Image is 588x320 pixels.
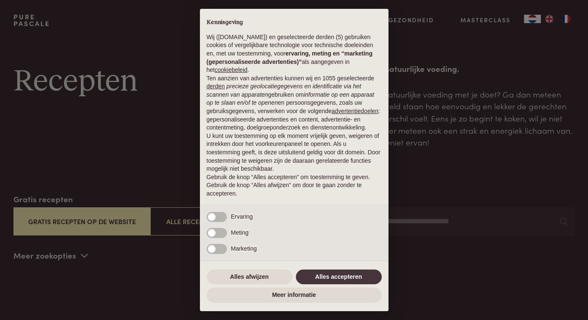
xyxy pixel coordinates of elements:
[207,173,382,198] p: Gebruik de knop “Alles accepteren” om toestemming te geven. Gebruik de knop “Alles afwijzen” om d...
[207,33,382,74] p: Wij ([DOMAIN_NAME]) en geselecteerde derden (5) gebruiken cookies of vergelijkbare technologie vo...
[296,270,382,285] button: Alles accepteren
[207,83,361,98] em: precieze geolocatiegegevens en identificatie via het scannen van apparaten
[207,132,382,173] p: U kunt uw toestemming op elk moment vrijelijk geven, weigeren of intrekken door het voorkeurenpan...
[207,91,375,106] em: informatie op een apparaat op te slaan en/of te openen
[207,50,372,65] strong: ervaring, meting en “marketing (gepersonaliseerde advertenties)”
[231,245,257,252] span: Marketing
[207,74,382,132] p: Ten aanzien van advertenties kunnen wij en 1055 geselecteerde gebruiken om en persoonsgegevens, z...
[207,288,382,303] button: Meer informatie
[207,19,382,26] h2: Kennisgeving
[207,270,293,285] button: Alles afwijzen
[207,82,225,91] button: derden
[231,213,253,220] span: Ervaring
[332,107,378,116] button: advertentiedoelen
[231,229,249,236] span: Meting
[215,66,247,73] a: cookiebeleid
